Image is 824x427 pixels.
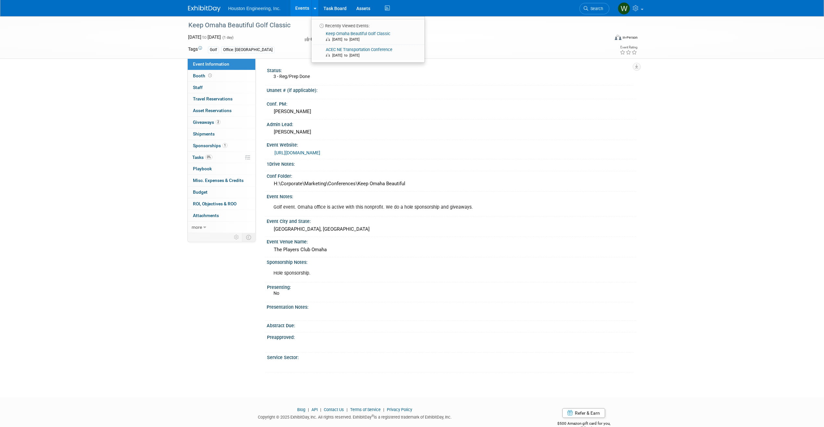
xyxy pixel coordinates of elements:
[588,6,603,11] span: Search
[193,178,244,183] span: Misc. Expenses & Credits
[193,120,221,125] span: Giveaways
[272,179,631,189] div: H:\Corporate\Marketing\Conferences\Keep Omaha Beautiful
[267,171,636,179] div: Conf Folder:
[382,407,386,412] span: |
[267,159,636,167] div: 1Drive Notes:
[231,233,242,241] td: Personalize Event Tab Strip
[188,128,255,140] a: Shipments
[267,99,636,107] div: Conf. PM:
[188,70,255,82] a: Booth
[622,35,638,40] div: In-Person
[562,408,605,418] a: Refer & Earn
[313,45,422,60] a: ACEC NE Transportation Conference [DATE] to [DATE]
[193,143,227,148] span: Sponsorships
[188,198,255,210] a: ROI, Objectives & ROO
[188,93,255,105] a: Travel Reservations
[193,85,203,90] span: Staff
[350,407,381,412] a: Terms of Service
[188,46,202,53] td: Tags
[188,117,255,128] a: Giveaways2
[267,66,633,74] div: Status:
[579,3,609,14] a: Search
[272,107,631,117] div: [PERSON_NAME]
[387,407,412,412] a: Privacy Policy
[620,46,637,49] div: Event Rating
[193,213,219,218] span: Attachments
[267,237,636,245] div: Event Venue Name:
[216,120,221,124] span: 2
[193,189,208,195] span: Budget
[269,201,564,214] div: Golf event. Omaha office is active with this nonprofit. We do a hole sponsorship and giveaways.
[571,34,638,44] div: Event Format
[267,321,636,329] div: Abstract Due:
[193,73,213,78] span: Booth
[193,96,233,101] span: Travel Reservations
[615,35,621,40] img: Format-Inperson.png
[188,140,255,151] a: Sponsorships1
[267,302,636,310] div: Presentation Notes:
[193,61,229,67] span: Event Information
[311,19,425,29] li: Recently Viewed Events:
[267,353,633,361] div: Service Sector:
[186,19,600,31] div: Keep Omaha Beautiful Golf Classic
[222,35,234,40] span: (1 day)
[273,291,279,296] span: No
[188,58,255,70] a: Event Information
[188,175,255,186] a: Misc. Expenses & Credits
[311,407,318,412] a: API
[205,155,212,160] span: 0%
[188,163,255,175] a: Playbook
[201,34,208,40] span: to
[222,143,227,148] span: 1
[188,222,255,233] a: more
[319,407,323,412] span: |
[274,150,320,155] a: [URL][DOMAIN_NAME]
[207,73,213,78] span: Booth not reserved yet
[193,166,212,171] span: Playbook
[306,407,311,412] span: |
[192,225,202,230] span: more
[303,34,446,45] div: Committed
[267,332,633,341] div: Preapproved:
[267,85,636,94] div: Unanet # (if applicable):
[372,414,374,418] sup: ®
[221,46,274,53] div: Office: [GEOGRAPHIC_DATA]
[297,407,305,412] a: Blog
[193,131,215,136] span: Shipments
[188,187,255,198] a: Budget
[193,201,236,206] span: ROI, Objectives & ROO
[324,407,344,412] a: Contact Us
[272,127,631,137] div: [PERSON_NAME]
[267,140,636,148] div: Event Website:
[188,6,221,12] img: ExhibitDay
[345,407,349,412] span: |
[267,257,636,265] div: Sponsorship Notes:
[313,29,422,45] a: Keep Omaha Beautiful Golf Classic [DATE] to [DATE]
[188,82,255,93] a: Staff
[269,267,564,280] div: Hole sponsorship.
[618,2,630,15] img: Whitaker Thomas
[188,413,522,420] div: Copyright © 2025 ExhibitDay, Inc. All rights reserved. ExhibitDay is a registered trademark of Ex...
[267,120,636,128] div: Admin Lead:
[272,245,631,255] div: The Players Club Omaha
[267,216,636,225] div: Event City and State:
[242,233,255,241] td: Toggle Event Tabs
[273,74,310,79] span: 3 - Reg/Prep Done
[188,34,221,40] span: [DATE] [DATE]
[193,108,232,113] span: Asset Reservations
[188,152,255,163] a: Tasks0%
[228,6,281,11] span: Houston Engineering, Inc.
[192,155,212,160] span: Tasks
[208,46,219,53] div: Golf
[188,105,255,116] a: Asset Reservations
[188,210,255,221] a: Attachments
[267,282,633,291] div: Presenting:
[267,192,636,200] div: Event Notes:
[332,37,363,42] span: [DATE] to [DATE]
[332,53,363,58] span: [DATE] to [DATE]
[272,224,631,234] div: [GEOGRAPHIC_DATA], [GEOGRAPHIC_DATA]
